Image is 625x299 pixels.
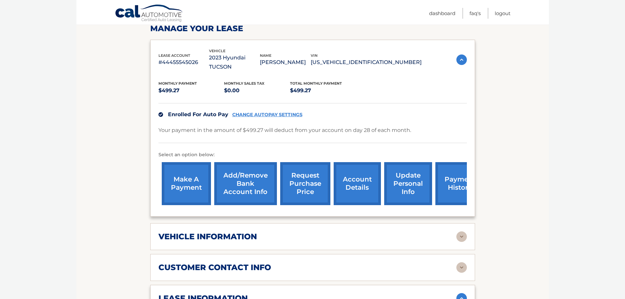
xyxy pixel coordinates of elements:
[158,126,411,135] p: Your payment in the amount of $499.27 will deduct from your account on day 28 of each month.
[290,81,342,86] span: Total Monthly Payment
[209,53,260,72] p: 2023 Hyundai TUCSON
[115,4,184,23] a: Cal Automotive
[311,58,422,67] p: [US_VEHICLE_IDENTIFICATION_NUMBER]
[150,24,475,33] h2: Manage Your Lease
[260,58,311,67] p: [PERSON_NAME]
[158,58,209,67] p: #44455545026
[158,151,467,159] p: Select an option below:
[214,162,277,205] a: Add/Remove bank account info
[435,162,485,205] a: payment history
[384,162,432,205] a: update personal info
[158,86,224,95] p: $499.27
[158,263,271,272] h2: customer contact info
[224,81,264,86] span: Monthly sales Tax
[429,8,455,19] a: Dashboard
[158,232,257,242] h2: vehicle information
[224,86,290,95] p: $0.00
[260,53,271,58] span: name
[232,112,302,117] a: CHANGE AUTOPAY SETTINGS
[456,54,467,65] img: accordion-active.svg
[209,49,225,53] span: vehicle
[495,8,510,19] a: Logout
[456,231,467,242] img: accordion-rest.svg
[158,112,163,117] img: check.svg
[311,53,318,58] span: vin
[168,111,228,117] span: Enrolled For Auto Pay
[158,81,197,86] span: Monthly Payment
[290,86,356,95] p: $499.27
[158,53,190,58] span: lease account
[280,162,330,205] a: request purchase price
[334,162,381,205] a: account details
[456,262,467,273] img: accordion-rest.svg
[162,162,211,205] a: make a payment
[469,8,481,19] a: FAQ's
